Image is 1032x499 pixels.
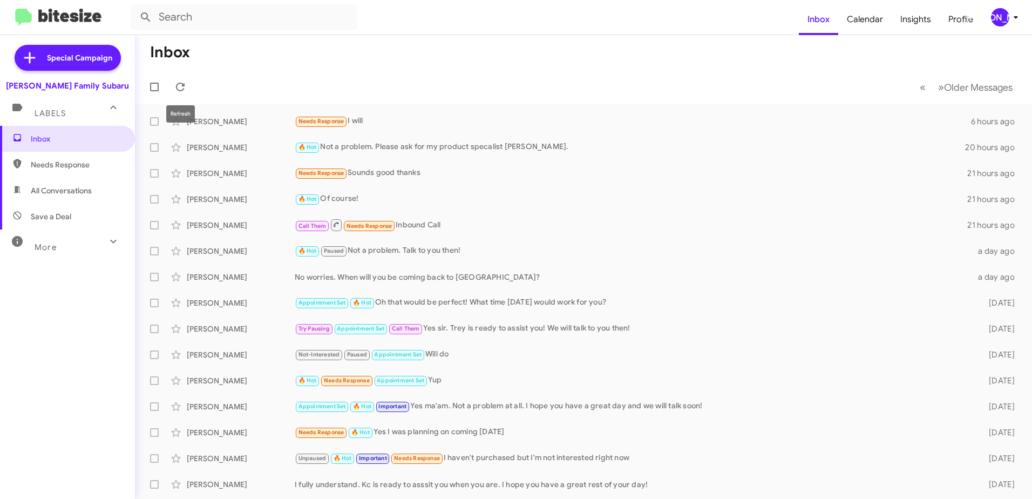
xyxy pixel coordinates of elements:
div: I will [295,115,971,127]
div: [DATE] [972,349,1023,360]
span: Unpaused [298,455,327,462]
div: Yes ma'am. Not a problem at all. I hope you have a great day and we will talk soon! [295,400,972,413]
div: [DATE] [972,479,1023,490]
div: Yes sir. Trey is ready to assist you! We will talk to you then! [295,322,972,335]
div: I fully understand. Kc is ready to asssit you when you are. I hope you have a great rest of your ... [295,479,972,490]
div: Refresh [166,105,195,123]
span: Appointment Set [337,325,384,332]
span: 🔥 Hot [298,377,317,384]
div: [PERSON_NAME] [187,453,295,464]
span: Special Campaign [47,52,112,63]
span: Labels [35,109,66,118]
span: 🔥 Hot [353,403,371,410]
div: [PERSON_NAME] [187,220,295,231]
span: 🔥 Hot [298,144,317,151]
div: 21 hours ago [967,194,1023,205]
span: Save a Deal [31,211,71,222]
span: Needs Response [298,170,344,177]
div: 21 hours ago [967,220,1023,231]
div: [PERSON_NAME] [187,401,295,412]
span: Inbox [31,133,123,144]
input: Search [131,4,357,30]
a: Inbox [799,4,838,35]
span: Needs Response [298,118,344,125]
div: No worries. When will you be coming back to [GEOGRAPHIC_DATA]? [295,272,972,282]
div: [PERSON_NAME] [187,427,295,438]
span: Not-Interested [298,351,340,358]
div: [PERSON_NAME] [187,272,295,282]
div: Sounds good thanks [295,167,967,179]
h1: Inbox [150,44,190,61]
a: Special Campaign [15,45,121,71]
span: Appointment Set [374,351,422,358]
div: [DATE] [972,401,1023,412]
div: 20 hours ago [965,142,1023,153]
div: Not a problem. Please ask for my product specalist [PERSON_NAME]. [295,141,965,153]
div: Of course! [295,193,967,205]
div: [PERSON_NAME] [187,349,295,360]
a: Calendar [838,4,892,35]
div: 21 hours ago [967,168,1023,179]
div: [PERSON_NAME] [991,8,1009,26]
div: a day ago [972,272,1023,282]
nav: Page navigation example [914,76,1019,98]
div: Inbound Call [295,218,967,232]
button: Previous [913,76,932,98]
span: 🔥 Hot [353,299,371,306]
div: I haven't purchased but I'm not interested right now [295,452,972,464]
div: [PERSON_NAME] [187,168,295,179]
div: Yes I was planning on coming [DATE] [295,426,972,439]
div: [PERSON_NAME] Family Subaru [6,80,129,91]
div: [PERSON_NAME] [187,246,295,257]
span: Needs Response [394,455,440,462]
div: Not a problem. Talk to you then! [295,245,972,257]
span: 🔥 Hot [351,429,370,436]
div: [PERSON_NAME] [187,194,295,205]
span: Appointment Set [377,377,424,384]
span: Needs Response [298,429,344,436]
div: [PERSON_NAME] [187,479,295,490]
span: Call Them [392,325,420,332]
div: [DATE] [972,453,1023,464]
span: 🔥 Hot [298,195,317,203]
span: Needs Response [347,222,392,230]
div: [PERSON_NAME] [187,116,295,127]
div: [PERSON_NAME] [187,323,295,334]
div: [PERSON_NAME] [187,142,295,153]
div: Oh that would be perfect! What time [DATE] would work for you? [295,296,972,309]
span: Call Them [298,222,327,230]
span: More [35,242,57,252]
span: « [920,80,926,94]
div: Yup [295,374,972,387]
span: Paused [347,351,367,358]
span: All Conversations [31,185,92,196]
div: Will do [295,348,972,361]
div: [DATE] [972,323,1023,334]
button: [PERSON_NAME] [982,8,1020,26]
span: » [938,80,944,94]
span: Needs Response [31,159,123,170]
div: [PERSON_NAME] [187,298,295,308]
div: [DATE] [972,427,1023,438]
a: Insights [892,4,940,35]
span: 🔥 Hot [298,247,317,254]
div: 6 hours ago [971,116,1023,127]
span: 🔥 Hot [334,455,352,462]
span: Older Messages [944,82,1013,93]
button: Next [932,76,1019,98]
span: Try Pausing [298,325,330,332]
span: Important [378,403,406,410]
span: Needs Response [324,377,370,384]
a: Profile [940,4,982,35]
div: [PERSON_NAME] [187,375,295,386]
span: Paused [324,247,344,254]
span: Appointment Set [298,299,346,306]
div: [DATE] [972,298,1023,308]
div: [DATE] [972,375,1023,386]
span: Important [359,455,387,462]
div: a day ago [972,246,1023,257]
